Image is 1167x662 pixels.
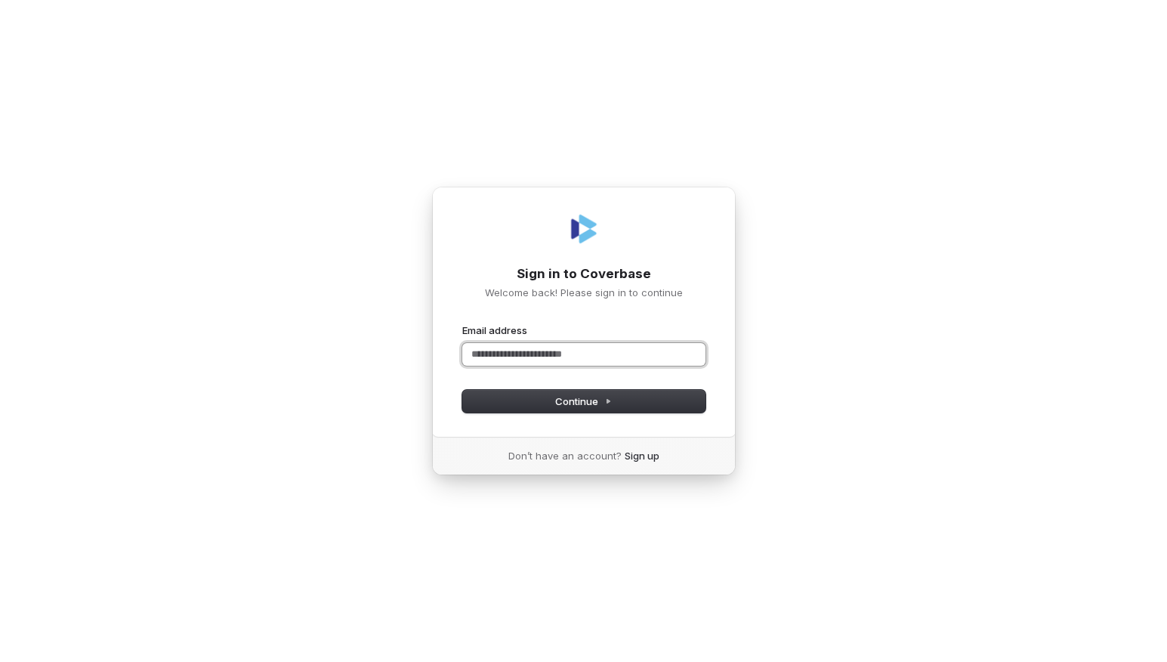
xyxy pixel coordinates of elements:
label: Email address [462,323,527,337]
p: Welcome back! Please sign in to continue [462,286,705,299]
button: Continue [462,390,705,413]
img: Coverbase [566,211,602,247]
a: Sign up [625,449,659,462]
span: Continue [555,394,612,408]
span: Don’t have an account? [508,449,622,462]
h1: Sign in to Coverbase [462,265,705,283]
